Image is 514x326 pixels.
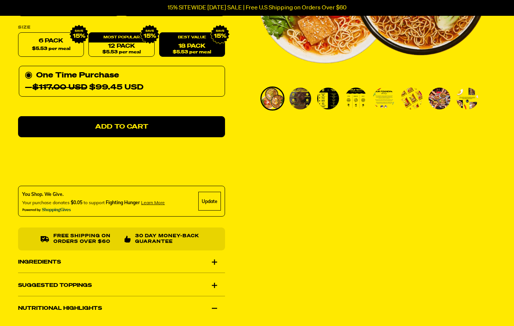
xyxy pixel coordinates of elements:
[95,124,148,130] span: Add to Cart
[456,88,478,109] img: Variety Vol. 1
[429,88,450,109] img: Variety Vol. 1
[345,88,367,109] img: Variety Vol. 1
[401,88,423,109] img: Variety Vol. 1
[106,200,140,206] span: Fighting Hunger
[69,25,89,44] img: IMG_9632.png
[102,50,141,55] span: $5.53 per meal
[262,88,283,109] img: Variety Vol. 1
[141,200,165,206] span: Learn more about donating
[249,86,488,111] div: PDP main carousel thumbnails
[260,86,284,111] li: Go to slide 1
[18,117,225,138] a: Add to Cart
[18,298,225,319] div: Nutritional Highlights
[22,200,70,206] span: Your purchase donates
[372,86,396,111] li: Go to slide 5
[455,86,479,111] li: Go to slide 8
[18,275,225,296] div: Suggested Toppings
[317,88,339,109] img: Variety Vol. 1
[159,33,225,57] a: 18 Pack$5.53 per meal
[344,86,368,111] li: Go to slide 4
[32,84,87,91] del: $117.00 USD
[173,50,211,55] span: $5.53 per meal
[198,192,221,211] div: Update Cause Button
[71,200,82,206] span: $0.05
[32,47,70,52] span: $5.53 per meal
[18,252,225,273] div: Ingredients
[22,208,71,213] img: Powered By ShoppingGives
[18,33,84,57] label: 6 Pack
[18,26,225,30] label: Size
[135,234,202,245] p: 30 Day Money-Back Guarantee
[22,191,165,198] div: You Shop. We Give.
[210,25,230,44] img: IMG_9632.png
[140,25,159,44] img: IMG_9632.png
[316,86,340,111] li: Go to slide 3
[289,88,311,109] img: Variety Vol. 1
[288,86,312,111] li: Go to slide 2
[88,33,154,57] a: 12 Pack$5.53 per meal
[427,86,452,111] li: Go to slide 7
[19,66,225,97] div: One Time Purchase
[53,234,119,245] p: Free shipping on orders over $60
[167,5,347,11] p: 15% SITEWIDE [DATE] SALE | Free U.S Shipping on Orders Over $60
[373,88,395,109] img: Variety Vol. 1
[25,82,143,94] span: — $99.45 USD
[400,86,424,111] li: Go to slide 6
[84,200,105,206] span: to support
